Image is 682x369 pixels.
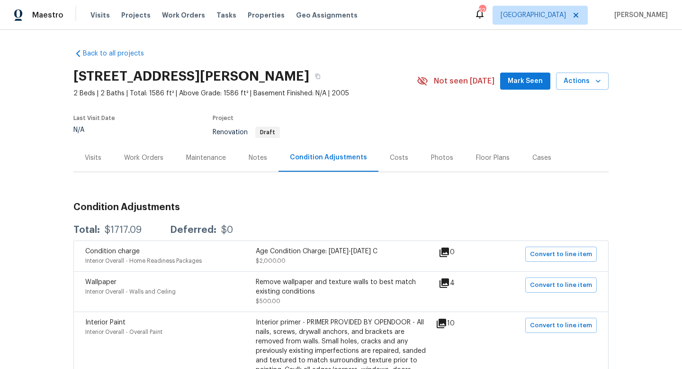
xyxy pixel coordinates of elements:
div: Total: [73,225,100,235]
div: 10 [436,318,485,329]
span: Work Orders [162,10,205,20]
span: Geo Assignments [296,10,358,20]
div: Condition Adjustments [290,153,367,162]
h2: [STREET_ADDRESS][PERSON_NAME] [73,72,309,81]
span: Condition charge [85,248,140,255]
span: Visits [90,10,110,20]
span: 2 Beds | 2 Baths | Total: 1586 ft² | Above Grade: 1586 ft² | Basement Finished: N/A | 2005 [73,89,417,98]
div: Deferred: [170,225,216,235]
div: Notes [249,153,267,163]
div: Costs [390,153,408,163]
div: Remove wallpaper and texture walls to best match existing conditions [256,277,426,296]
button: Convert to line item [525,318,597,333]
span: Interior Overall - Home Readiness Packages [85,258,202,264]
div: 4 [439,277,485,289]
span: Projects [121,10,151,20]
a: Back to all projects [73,49,164,58]
span: Project [213,115,233,121]
div: Work Orders [124,153,163,163]
span: Actions [564,75,601,87]
div: $0 [221,225,233,235]
div: Age Condition Charge: [DATE]-[DATE] C [256,247,426,256]
span: [GEOGRAPHIC_DATA] [501,10,566,20]
div: 0 [439,247,485,258]
span: Mark Seen [508,75,543,87]
span: Interior Overall - Walls and Ceiling [85,289,176,295]
span: Wallpaper [85,279,117,286]
span: Convert to line item [530,249,592,260]
span: $500.00 [256,298,280,304]
button: Copy Address [309,68,326,85]
span: Interior Paint [85,319,126,326]
div: Maintenance [186,153,226,163]
div: Floor Plans [476,153,510,163]
span: Convert to line item [530,280,592,291]
span: Draft [256,129,279,135]
button: Mark Seen [500,73,550,90]
span: Tasks [216,12,236,18]
div: Photos [431,153,453,163]
div: Cases [532,153,551,163]
div: 52 [479,6,485,15]
button: Convert to line item [525,277,597,293]
div: N/A [73,127,115,133]
span: Renovation [213,129,280,136]
h3: Condition Adjustments [73,203,609,212]
span: $2,000.00 [256,258,286,264]
button: Convert to line item [525,247,597,262]
span: Not seen [DATE] [434,76,494,86]
span: Convert to line item [530,320,592,331]
span: [PERSON_NAME] [610,10,668,20]
div: Visits [85,153,101,163]
span: Interior Overall - Overall Paint [85,329,162,335]
button: Actions [556,73,609,90]
span: Properties [248,10,285,20]
span: Last Visit Date [73,115,115,121]
div: $1717.09 [105,225,142,235]
span: Maestro [32,10,63,20]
